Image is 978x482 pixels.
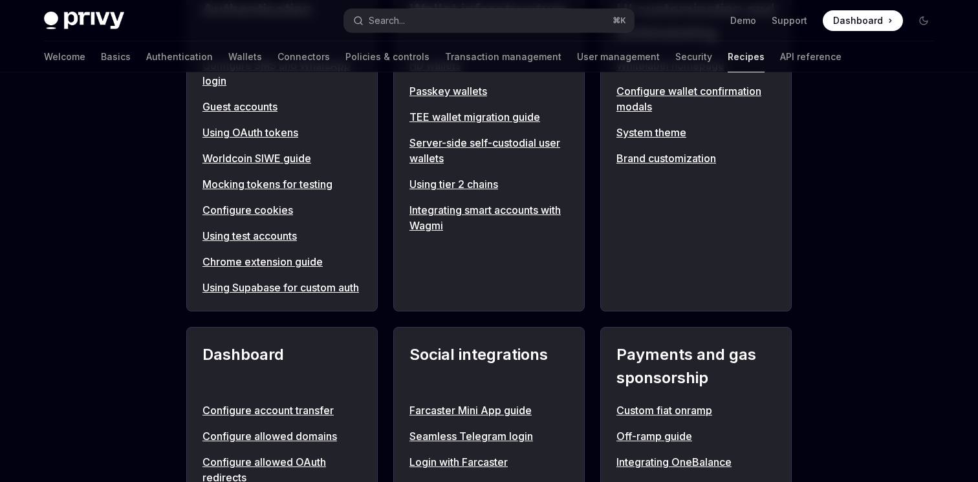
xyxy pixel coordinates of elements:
[44,12,124,30] img: dark logo
[202,176,362,192] a: Mocking tokens for testing
[202,151,362,166] a: Worldcoin SIWE guide
[409,109,569,125] a: TEE wallet migration guide
[202,403,362,418] a: Configure account transfer
[772,14,807,27] a: Support
[202,254,362,269] a: Chrome extension guide
[409,428,569,444] a: Seamless Telegram login
[228,41,262,72] a: Wallets
[409,83,569,99] a: Passkey wallets
[823,10,903,31] a: Dashboard
[409,343,569,390] h2: Social integrations
[616,343,776,390] h2: Payments and gas sponsorship
[445,41,561,72] a: Transaction management
[409,202,569,233] a: Integrating smart accounts with Wagmi
[345,41,429,72] a: Policies & controls
[913,10,934,31] button: Toggle dark mode
[616,454,776,470] a: Integrating OneBalance
[202,99,362,114] a: Guest accounts
[202,202,362,218] a: Configure cookies
[728,41,765,72] a: Recipes
[409,454,569,470] a: Login with Farcaster
[202,280,362,295] a: Using Supabase for custom auth
[409,403,569,418] a: Farcaster Mini App guide
[616,83,776,114] a: Configure wallet confirmation modals
[616,151,776,166] a: Brand customization
[202,58,362,89] a: Configure SMS and WhatsApp login
[616,125,776,140] a: System theme
[833,14,883,27] span: Dashboard
[616,428,776,444] a: Off-ramp guide
[616,403,776,418] a: Custom fiat onramp
[202,228,362,244] a: Using test accounts
[202,428,362,444] a: Configure allowed domains
[675,41,712,72] a: Security
[369,13,405,28] div: Search...
[409,135,569,166] a: Server-side self-custodial user wallets
[780,41,842,72] a: API reference
[613,16,626,26] span: ⌘ K
[202,125,362,140] a: Using OAuth tokens
[577,41,660,72] a: User management
[101,41,131,72] a: Basics
[44,41,85,72] a: Welcome
[277,41,330,72] a: Connectors
[146,41,213,72] a: Authentication
[202,343,362,390] h2: Dashboard
[344,9,634,32] button: Open search
[730,14,756,27] a: Demo
[409,176,569,192] a: Using tier 2 chains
